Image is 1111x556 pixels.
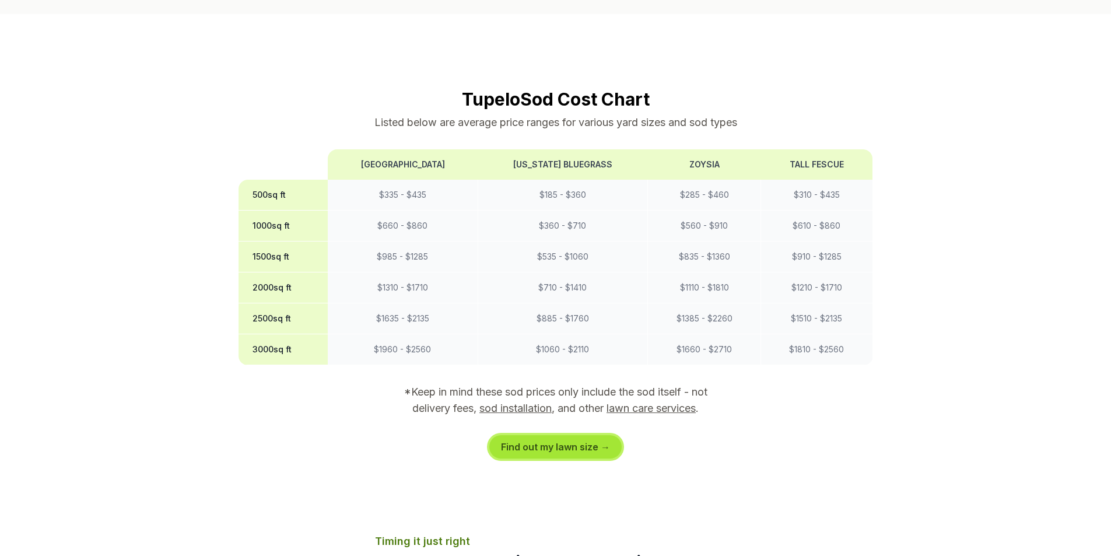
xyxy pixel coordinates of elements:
[761,149,872,180] th: Tall Fescue
[648,180,761,211] td: $ 285 - $ 460
[375,533,737,550] p: Timing it just right
[328,180,478,211] td: $ 335 - $ 435
[761,242,872,272] td: $ 910 - $ 1285
[478,149,648,180] th: [US_STATE] Bluegrass
[761,211,872,242] td: $ 610 - $ 860
[478,211,648,242] td: $ 360 - $ 710
[648,272,761,303] td: $ 1110 - $ 1810
[478,180,648,211] td: $ 185 - $ 360
[648,242,761,272] td: $ 835 - $ 1360
[239,242,328,272] th: 1500 sq ft
[328,334,478,365] td: $ 1960 - $ 2560
[478,303,648,334] td: $ 885 - $ 1760
[328,272,478,303] td: $ 1310 - $ 1710
[761,272,872,303] td: $ 1210 - $ 1710
[239,334,328,365] th: 3000 sq ft
[489,435,622,459] a: Find out my lawn size →
[388,384,724,417] p: *Keep in mind these sod prices only include the sod itself - not delivery fees, , and other .
[648,303,761,334] td: $ 1385 - $ 2260
[479,402,552,414] a: sod installation
[761,334,872,365] td: $ 1810 - $ 2560
[239,303,328,334] th: 2500 sq ft
[239,180,328,211] th: 500 sq ft
[239,114,873,131] p: Listed below are average price ranges for various yard sizes and sod types
[761,303,872,334] td: $ 1510 - $ 2135
[648,211,761,242] td: $ 560 - $ 910
[607,402,696,414] a: lawn care services
[648,334,761,365] td: $ 1660 - $ 2710
[328,303,478,334] td: $ 1635 - $ 2135
[478,272,648,303] td: $ 710 - $ 1410
[761,180,872,211] td: $ 310 - $ 435
[239,211,328,242] th: 1000 sq ft
[328,211,478,242] td: $ 660 - $ 860
[648,149,761,180] th: Zoysia
[328,242,478,272] td: $ 985 - $ 1285
[478,242,648,272] td: $ 535 - $ 1060
[239,89,873,110] h2: Tupelo Sod Cost Chart
[239,272,328,303] th: 2000 sq ft
[478,334,648,365] td: $ 1060 - $ 2110
[328,149,478,180] th: [GEOGRAPHIC_DATA]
